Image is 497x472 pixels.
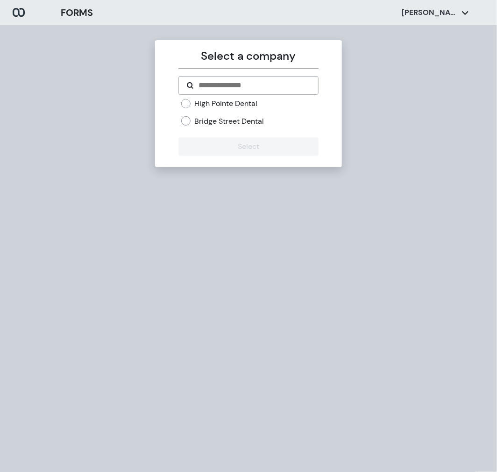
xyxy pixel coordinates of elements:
[178,48,318,64] p: Select a company
[402,7,458,18] p: [PERSON_NAME]
[198,80,310,91] input: Search
[194,99,257,109] label: High Pointe Dental
[194,116,264,127] label: Bridge Street Dental
[61,6,93,20] h3: FORMS
[178,137,318,156] button: Select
